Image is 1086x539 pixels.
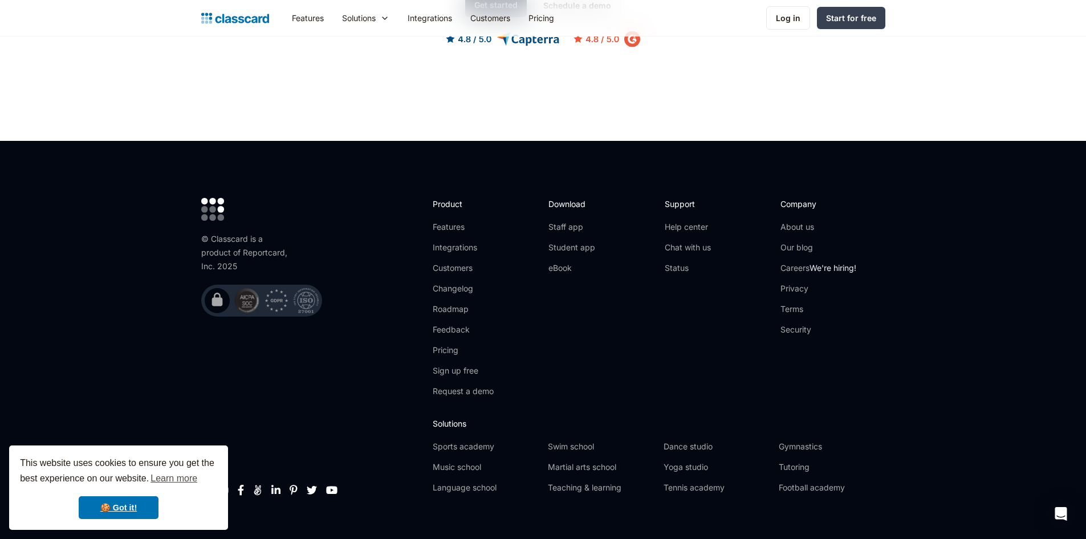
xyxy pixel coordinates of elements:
a: Feedback [433,324,494,335]
a: Integrations [433,242,494,253]
a:  [271,484,280,496]
a:  [290,484,298,496]
a:  [238,484,244,496]
div: Start for free [826,12,876,24]
a: Gymnastics [779,441,885,452]
a: eBook [548,262,595,274]
a: Football academy [779,482,885,493]
a: Our blog [780,242,856,253]
div: cookieconsent [9,445,228,530]
a: Swim school [548,441,654,452]
a: Request a demo [433,386,494,397]
a: Language school [433,482,539,493]
a: Customers [461,5,519,31]
a: Integrations [398,5,461,31]
a: Pricing [519,5,563,31]
a: Tutoring [779,461,885,473]
a: Features [433,221,494,233]
a: Status [665,262,711,274]
a: Customers [433,262,494,274]
a:  [253,484,262,496]
a: Log in [766,6,810,30]
a: Student app [548,242,595,253]
span: This website uses cookies to ensure you get the best experience on our website. [20,456,217,487]
a:  [326,484,337,496]
span: We're hiring! [810,263,856,273]
a: Changelog [433,283,494,294]
a: Chat with us [665,242,711,253]
h2: Download [548,198,595,210]
a: About us [780,221,856,233]
a: home [201,10,269,26]
div: Log in [776,12,800,24]
a: dismiss cookie message [79,496,158,519]
h2: Solutions [433,418,885,429]
div: Solutions [342,12,376,24]
a: Sign up free [433,365,494,376]
div: Solutions [333,5,398,31]
div: Open Intercom Messenger [1047,500,1075,528]
h2: Support [665,198,711,210]
a: learn more about cookies [149,470,199,487]
a: Pricing [433,345,494,356]
a: Teaching & learning [548,482,654,493]
a: Terms [780,303,856,315]
a: Help center [665,221,711,233]
a: Features [283,5,333,31]
div: © Classcard is a product of Reportcard, Inc. 2025 [201,232,292,273]
a:  [307,484,317,496]
a: Roadmap [433,303,494,315]
a: Security [780,324,856,335]
a: CareersWe're hiring! [780,262,856,274]
a: Tennis academy [664,482,770,493]
a: Yoga studio [664,461,770,473]
a: Dance studio [664,441,770,452]
a: Sports academy [433,441,539,452]
a: Privacy [780,283,856,294]
a: Start for free [817,7,885,29]
h2: Company [780,198,856,210]
a: Music school [433,461,539,473]
a: Staff app [548,221,595,233]
a: Martial arts school [548,461,654,473]
h2: Product [433,198,494,210]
